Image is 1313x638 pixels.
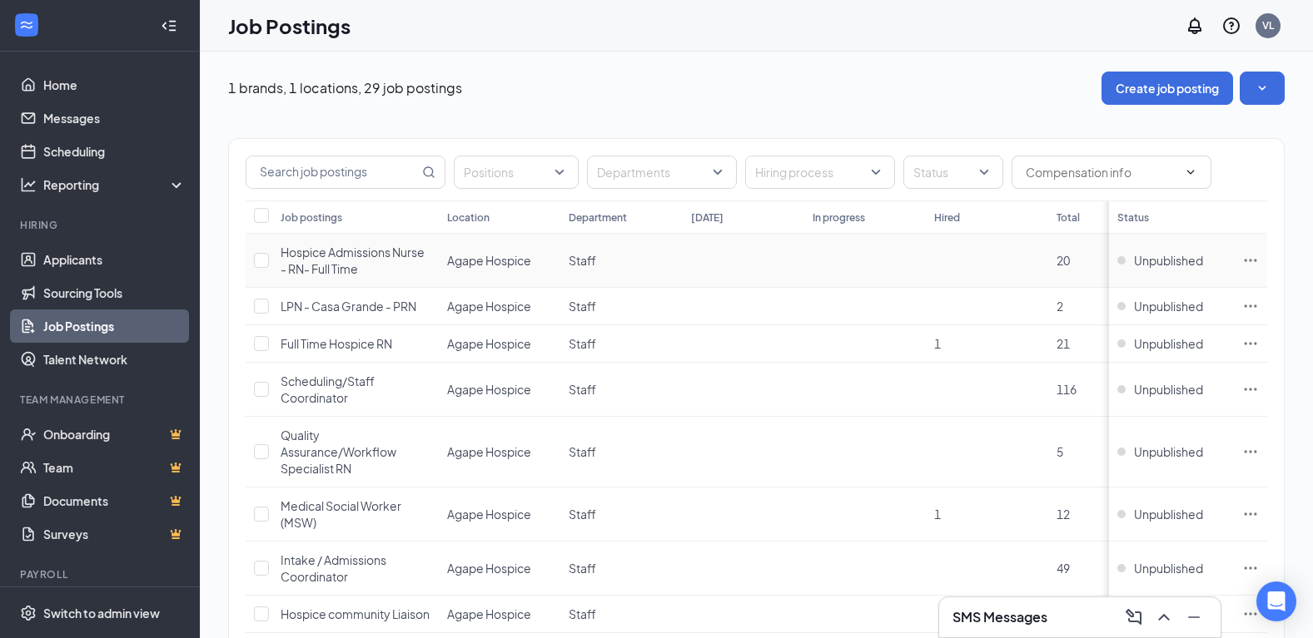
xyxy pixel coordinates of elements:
[926,200,1047,234] th: Hired
[43,101,186,135] a: Messages
[560,234,682,288] td: Staff
[1262,18,1274,32] div: VL
[1134,506,1203,522] span: Unpublished
[1134,335,1203,352] span: Unpublished
[569,299,596,314] span: Staff
[1057,382,1077,397] span: 116
[560,596,682,633] td: Staff
[1057,336,1070,351] span: 21
[1102,72,1233,105] button: Create job posting
[281,552,386,584] span: Intake / Admissions Coordinator
[228,79,462,97] p: 1 brands, 1 locations, 29 job postings
[569,253,596,268] span: Staff
[1184,166,1197,179] svg: ChevronDown
[560,417,682,487] td: Staff
[1134,381,1203,398] span: Unpublished
[447,382,531,397] span: Agape Hospice
[1181,604,1207,631] button: Minimize
[43,517,186,551] a: SurveysCrown
[281,245,425,276] span: Hospice Admissions Nurse - RN- Full Time
[281,606,430,621] span: Hospice community Liaison
[1242,252,1259,269] svg: Ellipses
[934,336,941,351] span: 1
[447,299,531,314] span: Agape Hospice
[1151,604,1177,631] button: ChevronUp
[447,444,531,459] span: Agape Hospice
[439,288,560,325] td: Agape Hospice
[560,542,682,596] td: Staff
[1242,506,1259,522] svg: Ellipses
[934,507,941,522] span: 1
[43,343,186,376] a: Talent Network
[569,444,596,459] span: Staff
[1221,16,1241,36] svg: QuestionInfo
[439,417,560,487] td: Agape Hospice
[1124,607,1144,627] svg: ComposeMessage
[569,210,627,225] div: Department
[422,166,435,179] svg: MagnifyingGlass
[439,234,560,288] td: Agape Hospice
[560,325,682,363] td: Staff
[43,68,186,101] a: Home
[569,336,596,351] span: Staff
[281,373,375,405] span: Scheduling/Staff Coordinator
[1242,298,1259,314] svg: Ellipses
[20,605,37,621] svg: Settings
[439,325,560,363] td: Agape Hospice
[569,382,596,397] span: Staff
[43,451,186,484] a: TeamCrown
[43,605,160,621] div: Switch to admin view
[161,17,177,34] svg: Collapse
[1242,606,1259,622] svg: Ellipses
[1134,298,1203,314] span: Unpublished
[20,393,182,407] div: Team Management
[43,484,186,517] a: DocumentsCrown
[281,498,401,530] span: Medical Social Worker (MSW)
[447,606,531,621] span: Agape Hospice
[447,210,490,225] div: Location
[43,418,186,451] a: OnboardingCrown
[447,336,531,351] span: Agape Hospice
[1134,252,1203,269] span: Unpublished
[1057,507,1070,522] span: 12
[281,299,416,314] span: LPN - Casa Grande - PRN
[1240,72,1285,105] button: SmallChevronDown
[1134,560,1203,576] span: Unpublished
[43,309,186,343] a: Job Postings
[1154,607,1174,627] svg: ChevronUp
[1121,604,1147,631] button: ComposeMessage
[1256,581,1296,621] div: Open Intercom Messenger
[20,176,37,193] svg: Analysis
[43,135,186,168] a: Scheduling
[246,156,419,188] input: Search job postings
[560,487,682,542] td: Staff
[439,542,560,596] td: Agape Hospice
[1048,200,1170,234] th: Total
[1185,16,1205,36] svg: Notifications
[447,253,531,268] span: Agape Hospice
[1134,443,1203,460] span: Unpublished
[43,243,186,276] a: Applicants
[569,507,596,522] span: Staff
[20,567,182,581] div: Payroll
[439,487,560,542] td: Agape Hospice
[43,176,187,193] div: Reporting
[569,606,596,621] span: Staff
[1057,299,1063,314] span: 2
[1184,607,1204,627] svg: Minimize
[1242,560,1259,576] svg: Ellipses
[43,276,186,309] a: Sourcing Tools
[1057,561,1070,576] span: 49
[447,561,531,576] span: Agape Hospice
[1026,163,1177,181] input: Compensation info
[281,210,342,225] div: Job postings
[20,218,182,232] div: Hiring
[1242,335,1259,352] svg: Ellipses
[804,200,926,234] th: In progress
[447,507,531,522] span: Agape Hospice
[569,561,596,576] span: Staff
[281,336,392,351] span: Full Time Hospice RN
[1057,444,1063,459] span: 5
[683,200,804,234] th: [DATE]
[1254,80,1271,96] svg: SmallChevronDown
